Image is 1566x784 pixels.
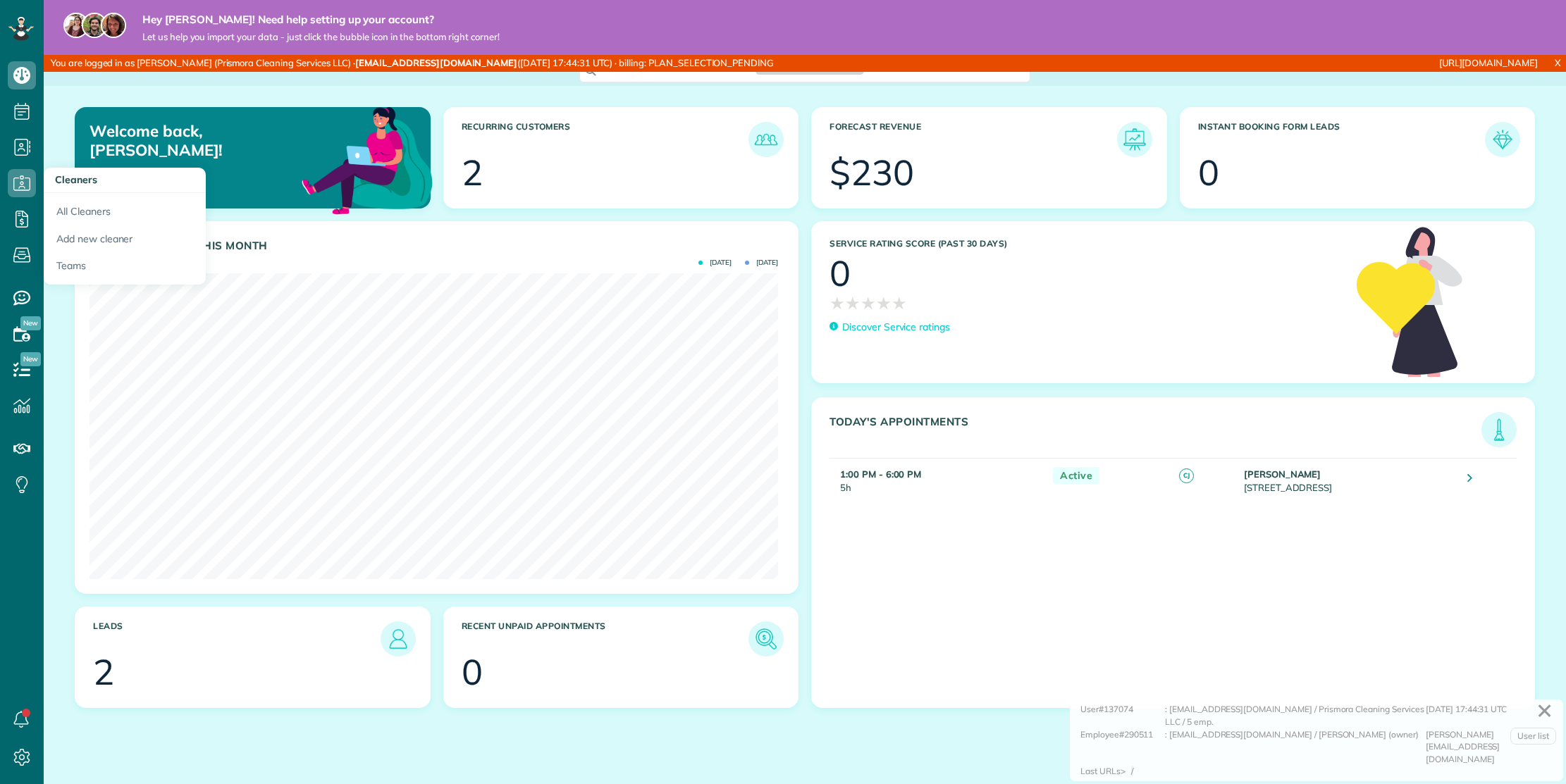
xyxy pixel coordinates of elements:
[830,155,914,190] div: $230
[101,13,126,38] img: michelle-19f622bdf1676172e81f8f8fba1fb50e276960ebfe0243fe18214015130c80e4.jpg
[1080,703,1165,728] div: User#137074
[44,252,206,285] a: Teams
[876,291,892,316] span: ★
[892,291,907,316] span: ★
[93,654,114,690] div: 2
[1165,728,1426,766] div: : [EMAIL_ADDRESS][DOMAIN_NAME] / [PERSON_NAME] (owner)
[830,239,1343,249] h3: Service Rating score (past 30 days)
[1121,765,1139,778] div: >
[698,259,732,266] span: [DATE]
[1198,122,1486,157] h3: Instant Booking Form Leads
[462,621,749,657] h3: Recent unpaid appointments
[1131,766,1133,776] span: /
[861,291,876,316] span: ★
[840,468,921,480] strong: 1:00 PM - 6:00 PM
[1179,468,1194,483] span: CJ
[1244,468,1321,480] strong: [PERSON_NAME]
[1439,57,1538,68] a: [URL][DOMAIN_NAME]
[830,256,851,291] div: 0
[384,625,412,653] img: icon_leads-1bed01f49abd5b7fead27621c3d59655bb73ed531f8eeb49469d10e621d6b896.png
[752,625,780,653] img: icon_unpaid_appointments-47b8ce3997adf2238b356f14209ab4cced10bd1f174958f3ca8f1d0dd7fffeee.png
[90,122,318,159] p: Welcome back, [PERSON_NAME]!
[44,55,1042,72] div: You are logged in as [PERSON_NAME] (Prismora Cleaning Services LLC) · ([DATE] 17:44:31 UTC) · bil...
[830,320,950,335] a: Discover Service ratings
[752,125,780,154] img: icon_recurring_customers-cf858462ba22bcd05b5a5880d41d6543d210077de5bb9ebc9590e49fd87d84ed.png
[44,193,206,225] a: All Cleaners
[830,458,1046,502] td: 5h
[842,320,950,335] p: Discover Service ratings
[20,316,41,330] span: New
[93,239,784,252] h3: Actual Revenue this month
[745,259,778,266] span: [DATE]
[1053,467,1099,485] span: Active
[462,122,749,157] h3: Recurring Customers
[1510,728,1556,745] a: User list
[462,155,483,190] div: 2
[63,13,89,38] img: maria-72a9807cf96188c08ef61303f053569d2e2a8a1cde33d635c8a3ac13582a053d.jpg
[830,122,1117,157] h3: Forecast Revenue
[1080,765,1121,778] div: Last URLs
[1529,694,1560,728] a: ✕
[830,416,1481,447] h3: Today's Appointments
[20,352,41,366] span: New
[1426,703,1553,728] div: [DATE] 17:44:31 UTC
[299,91,436,228] img: dashboard_welcome-42a62b7d889689a78055ac9021e634bf52bae3f8056760290aed330b23ab8690.png
[55,173,97,186] span: Cleaners
[1121,125,1149,154] img: icon_forecast_revenue-8c13a41c7ed35a8dcfafea3cbb826a0462acb37728057bba2d056411b612bbbe.png
[93,621,381,657] h3: Leads
[1080,728,1165,766] div: Employee#290511
[462,654,483,690] div: 0
[1426,728,1553,766] div: [PERSON_NAME][EMAIL_ADDRESS][DOMAIN_NAME]
[845,291,861,316] span: ★
[1240,458,1457,502] td: [STREET_ADDRESS]
[355,57,517,68] strong: [EMAIL_ADDRESS][DOMAIN_NAME]
[1198,155,1219,190] div: 0
[830,291,845,316] span: ★
[1165,703,1426,728] div: : [EMAIL_ADDRESS][DOMAIN_NAME] / Prismora Cleaning Services LLC / 5 emp.
[142,31,500,43] span: Let us help you import your data - just click the bubble icon in the bottom right corner!
[1488,125,1517,154] img: icon_form_leads-04211a6a04a5b2264e4ee56bc0799ec3eb69b7e499cbb523a139df1d13a81ae0.png
[1549,55,1566,71] a: X
[142,13,500,27] strong: Hey [PERSON_NAME]! Need help setting up your account?
[1485,416,1513,444] img: icon_todays_appointments-901f7ab196bb0bea1936b74009e4eb5ffbc2d2711fa7634e0d609ed5ef32b18b.png
[44,225,206,253] a: Add new cleaner
[82,13,107,38] img: jorge-587dff0eeaa6aab1f244e6dc62b8924c3b6ad411094392a53c71c6c4a576187d.jpg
